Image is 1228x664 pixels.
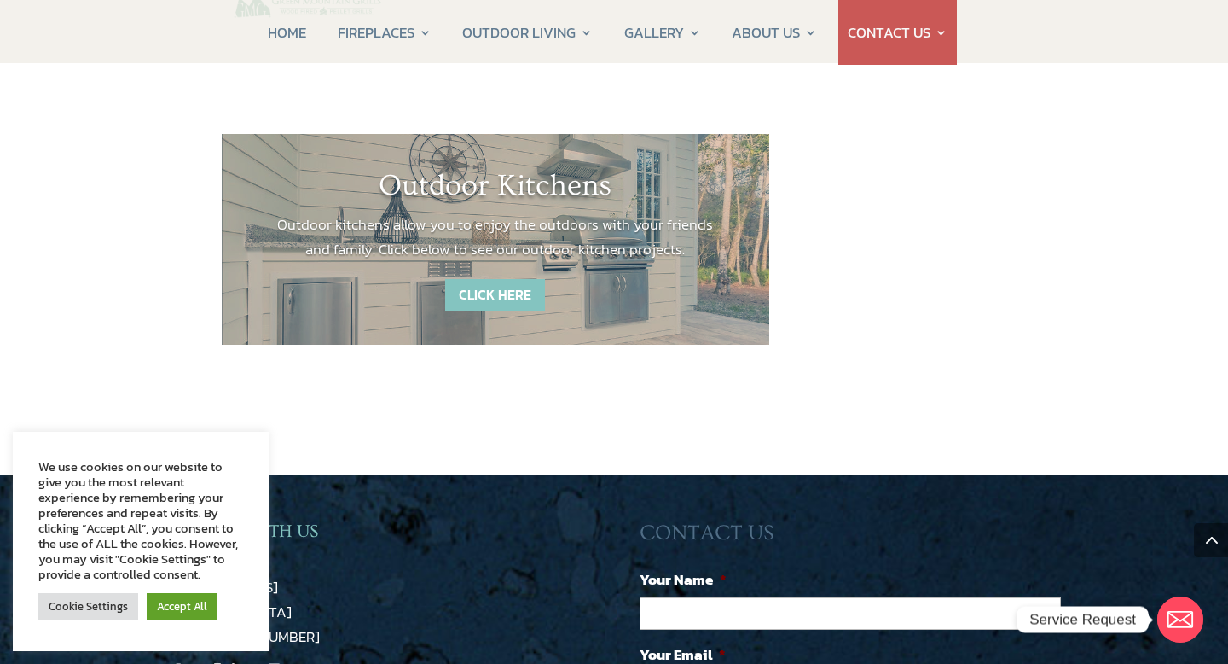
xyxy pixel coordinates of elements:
div: We use cookies on our website to give you the most relevant experience by remembering your prefer... [38,459,243,582]
label: Your Email [640,645,726,664]
a: green mountain grills jacksonville fl ormond beach fl construction solutions [222,76,393,98]
h1: Outdoor Kitchens [273,168,718,213]
label: Your Name [640,570,727,589]
h3: CONTACT US [640,521,1074,555]
a: Accept All [147,593,217,620]
a: CLICK HERE [445,279,545,311]
a: Email [1157,597,1203,643]
p: Outdoor kitchens allow you to enjoy the outdoors with your friends and family. Click below to see... [273,213,718,262]
a: Cookie Settings [38,593,138,620]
